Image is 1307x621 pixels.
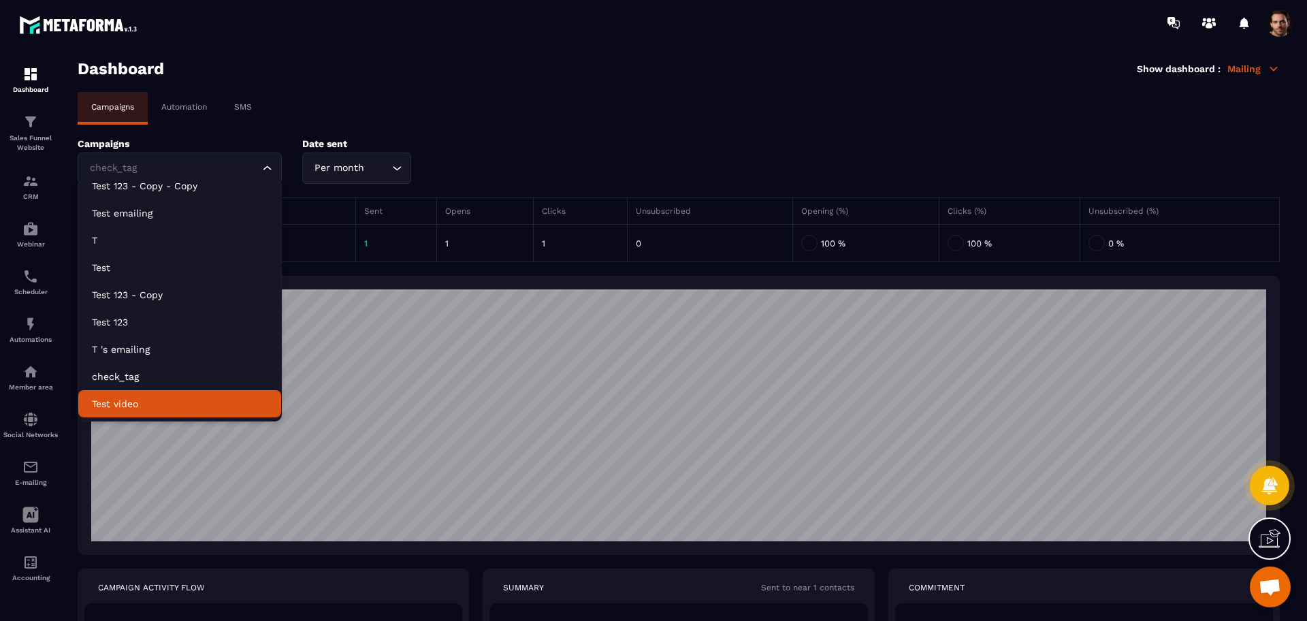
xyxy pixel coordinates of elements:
[78,138,282,149] p: Campaigns
[3,210,58,258] a: automationsautomationsWebinar
[801,233,931,253] div: 100 %
[3,526,58,534] p: Assistant AI
[3,103,58,163] a: formationformationSales Funnel Website
[3,449,58,496] a: emailemailE-mailing
[3,353,58,401] a: automationsautomationsMember area
[92,261,268,274] p: Test
[92,179,268,193] p: Test 123 - Copy - Copy
[3,163,58,210] a: formationformationCRM
[356,225,437,262] td: 1
[534,225,628,262] td: 1
[22,173,39,189] img: formation
[78,59,164,78] h3: Dashboard
[1088,233,1271,253] div: 0 %
[367,161,389,176] input: Search for option
[234,102,252,112] p: SMS
[92,288,268,302] p: Test 123 - Copy
[3,306,58,353] a: automationsautomationsAutomations
[19,12,142,37] img: logo
[356,198,437,225] th: Sent
[909,582,965,593] p: COMMITMENT
[3,193,58,200] p: CRM
[22,221,39,237] img: automations
[22,554,39,571] img: accountant
[78,153,282,184] div: Search for option
[948,233,1071,253] div: 100 %
[91,102,134,112] p: Campaigns
[3,431,58,439] p: Social Networks
[92,370,268,383] p: check_tag
[792,198,939,225] th: Opening (%)
[22,411,39,428] img: social-network
[3,336,58,343] p: Automations
[534,198,628,225] th: Clicks
[92,206,268,220] p: Test emailing
[3,383,58,391] p: Member area
[3,86,58,93] p: Dashboard
[3,133,58,153] p: Sales Funnel Website
[761,582,854,593] p: Sent to near 1 contacts
[3,479,58,486] p: E-mailing
[3,574,58,582] p: Accounting
[311,161,367,176] span: Per month
[302,138,472,149] p: Date sent
[22,364,39,380] img: automations
[3,56,58,103] a: formationformationDashboard
[22,316,39,332] img: automations
[302,153,411,184] div: Search for option
[503,582,544,593] p: SUMMARY
[437,225,534,262] td: 1
[627,198,792,225] th: Unsubscribed
[437,198,534,225] th: Opens
[1080,198,1279,225] th: Unsubscribed (%)
[627,225,792,262] td: 0
[86,161,259,176] input: Search for option
[92,315,268,329] p: Test 123
[92,234,268,247] p: T
[3,496,58,544] a: Assistant AI
[939,198,1080,225] th: Clicks (%)
[98,582,205,593] p: CAMPAIGN ACTIVITY FLOW
[3,401,58,449] a: social-networksocial-networkSocial Networks
[22,66,39,82] img: formation
[22,459,39,475] img: email
[92,397,268,411] p: Test video
[92,343,268,356] p: T 's emailing
[22,114,39,130] img: formation
[3,544,58,592] a: accountantaccountantAccounting
[161,102,207,112] p: Automation
[3,288,58,296] p: Scheduler
[1227,63,1280,75] p: Mailing
[3,258,58,306] a: schedulerschedulerScheduler
[1250,567,1291,607] div: Mở cuộc trò chuyện
[1137,63,1221,74] p: Show dashboard :
[22,268,39,285] img: scheduler
[3,240,58,248] p: Webinar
